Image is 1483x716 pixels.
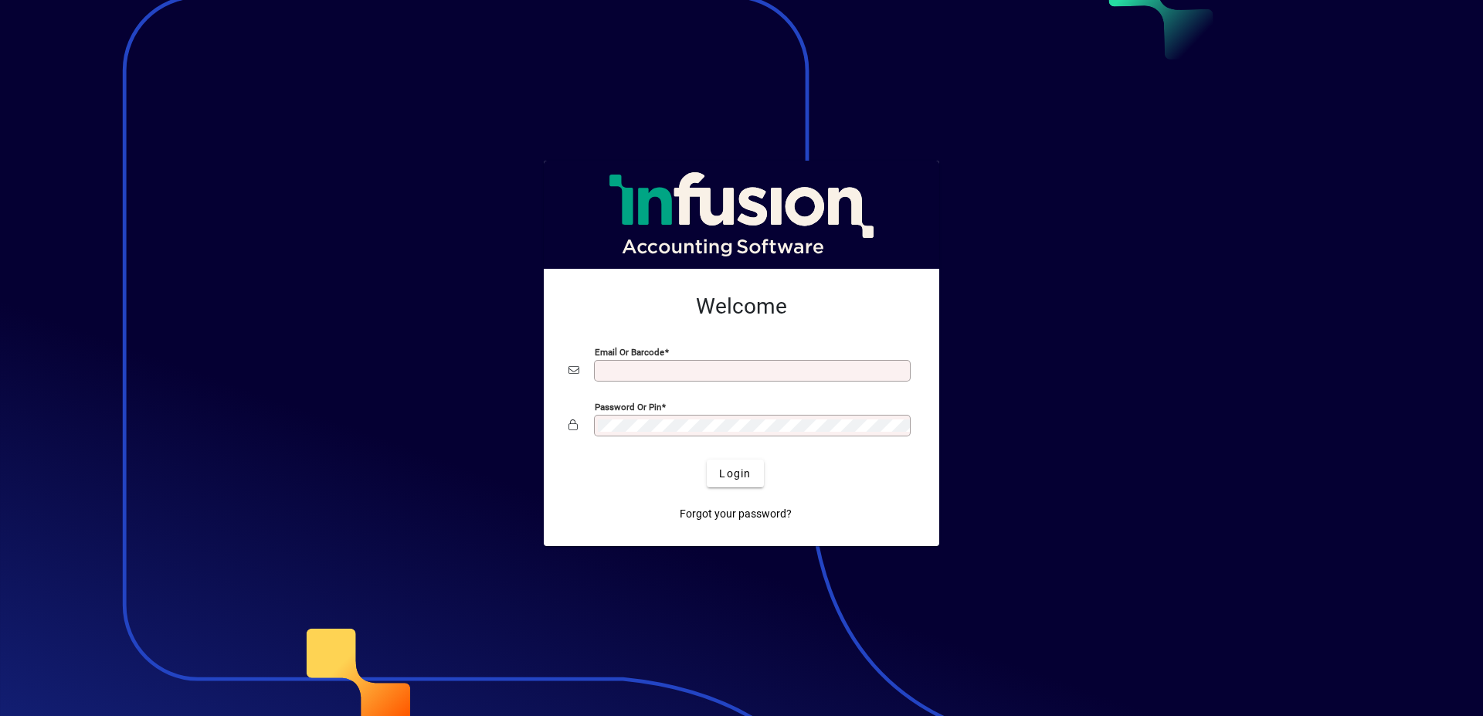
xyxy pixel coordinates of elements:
[568,294,915,320] h2: Welcome
[719,466,751,482] span: Login
[707,460,763,487] button: Login
[680,506,792,522] span: Forgot your password?
[595,347,664,358] mat-label: Email or Barcode
[674,500,798,528] a: Forgot your password?
[595,402,661,412] mat-label: Password or Pin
